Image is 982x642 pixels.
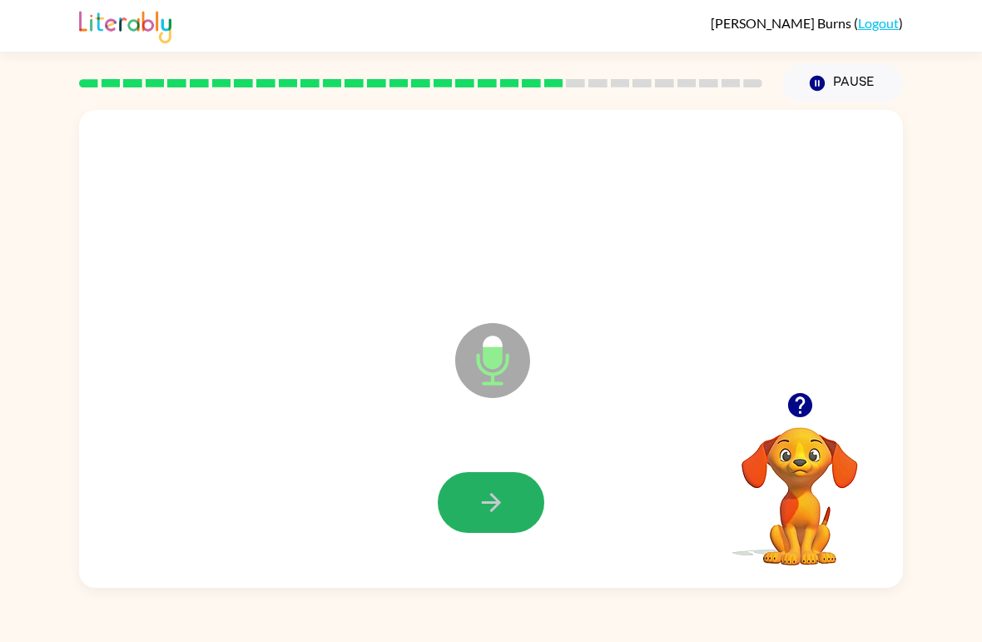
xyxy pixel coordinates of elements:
[717,401,883,568] video: Your browser must support playing .mp4 files to use Literably. Please try using another browser.
[711,15,903,31] div: ( )
[711,15,854,31] span: [PERSON_NAME] Burns
[79,7,171,43] img: Literably
[782,64,903,102] button: Pause
[858,15,899,31] a: Logout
